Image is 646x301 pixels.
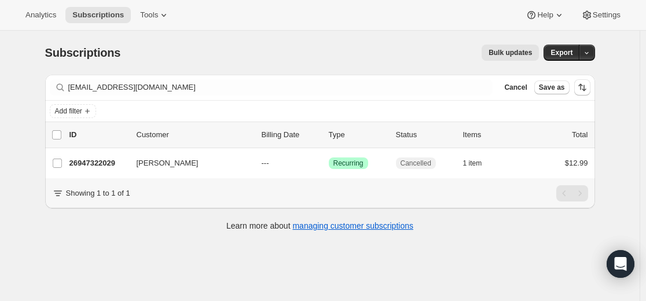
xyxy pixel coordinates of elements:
[329,129,387,141] div: Type
[607,250,634,278] div: Open Intercom Messenger
[550,48,572,57] span: Export
[69,155,588,171] div: 26947322029[PERSON_NAME]---SuccessRecurringCancelled1 item$12.99
[593,10,621,20] span: Settings
[489,48,532,57] span: Bulk updates
[482,45,539,61] button: Bulk updates
[539,83,565,92] span: Save as
[463,155,495,171] button: 1 item
[534,80,570,94] button: Save as
[72,10,124,20] span: Subscriptions
[500,80,531,94] button: Cancel
[69,157,127,169] p: 26947322029
[401,159,431,168] span: Cancelled
[55,107,82,116] span: Add filter
[65,7,131,23] button: Subscriptions
[133,7,177,23] button: Tools
[463,129,521,141] div: Items
[137,157,199,169] span: [PERSON_NAME]
[130,154,245,172] button: [PERSON_NAME]
[463,159,482,168] span: 1 item
[45,46,121,59] span: Subscriptions
[556,185,588,201] nav: Pagination
[69,129,127,141] p: ID
[565,159,588,167] span: $12.99
[574,7,627,23] button: Settings
[292,221,413,230] a: managing customer subscriptions
[68,79,493,96] input: Filter subscribers
[396,129,454,141] p: Status
[572,129,588,141] p: Total
[544,45,579,61] button: Export
[69,129,588,141] div: IDCustomerBilling DateTypeStatusItemsTotal
[262,159,269,167] span: ---
[333,159,364,168] span: Recurring
[66,188,130,199] p: Showing 1 to 1 of 1
[504,83,527,92] span: Cancel
[50,104,96,118] button: Add filter
[574,79,590,96] button: Sort the results
[137,129,252,141] p: Customer
[25,10,56,20] span: Analytics
[519,7,571,23] button: Help
[19,7,63,23] button: Analytics
[226,220,413,232] p: Learn more about
[140,10,158,20] span: Tools
[537,10,553,20] span: Help
[262,129,320,141] p: Billing Date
